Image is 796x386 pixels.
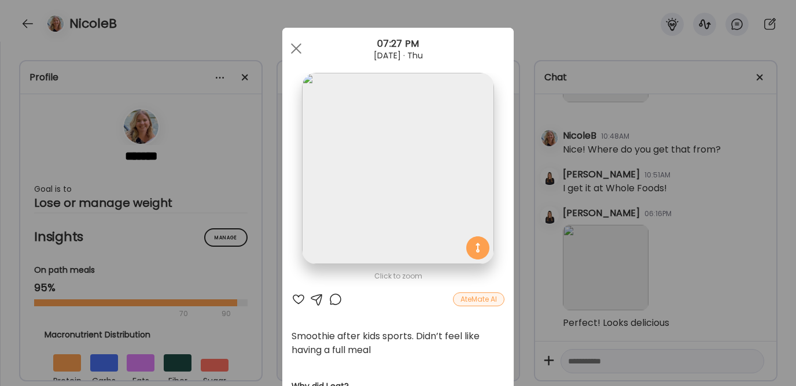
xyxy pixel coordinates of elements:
[292,269,504,283] div: Click to zoom
[282,51,514,60] div: [DATE] · Thu
[453,292,504,306] div: AteMate AI
[282,37,514,51] div: 07:27 PM
[292,329,504,357] div: Smoothie after kids sports. Didn’t feel like having a full meal
[302,73,493,264] img: images%2FkkLrUY8seuY0oYXoW3rrIxSZDCE3%2FDeGa9ysyUpXlLCSwDmuM%2FJxbr5miKVaUCUFHbHoRW_1080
